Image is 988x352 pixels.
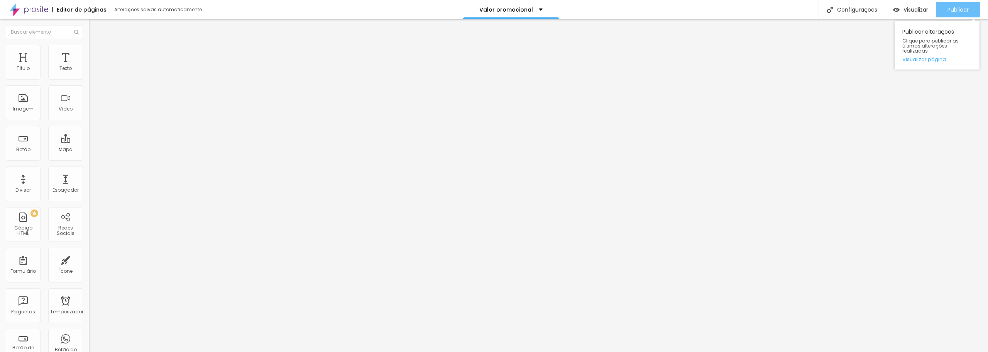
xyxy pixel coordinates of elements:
[936,2,980,17] button: Publicar
[902,28,954,36] font: Publicar alterações
[479,6,533,14] font: Valor promocional
[15,187,31,193] font: Divisor
[14,224,32,236] font: Código HTML
[902,37,959,54] font: Clique para publicar as últimas alterações realizadas
[59,105,73,112] font: Vídeo
[885,2,936,17] button: Visualizar
[902,57,972,62] a: Visualizar página
[13,105,34,112] font: Imagem
[50,308,83,315] font: Temporizador
[902,56,946,63] font: Visualizar página
[89,19,988,352] iframe: Editor
[57,224,74,236] font: Redes Sociais
[893,7,900,13] img: view-1.svg
[6,25,83,39] input: Buscar elemento
[16,146,30,153] font: Botão
[903,6,928,14] font: Visualizar
[837,6,877,14] font: Configurações
[10,268,36,274] font: Formulário
[827,7,833,13] img: Ícone
[59,146,73,153] font: Mapa
[57,6,107,14] font: Editor de páginas
[74,30,79,34] img: Ícone
[59,65,72,71] font: Texto
[52,187,79,193] font: Espaçador
[17,65,30,71] font: Título
[59,268,73,274] font: Ícone
[11,308,35,315] font: Perguntas
[947,6,969,14] font: Publicar
[114,6,202,13] font: Alterações salvas automaticamente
